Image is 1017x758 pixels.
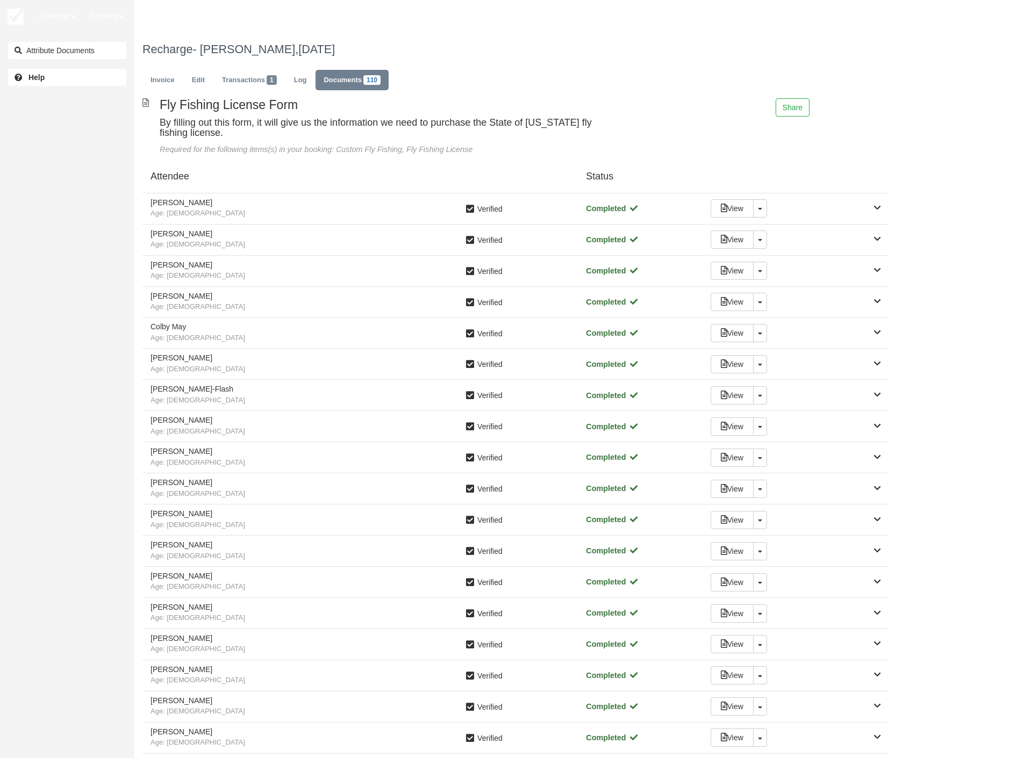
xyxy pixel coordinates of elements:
span: Age: [DEMOGRAPHIC_DATA] [151,458,465,468]
h5: [PERSON_NAME] [151,479,465,487]
span: Verified [477,297,503,308]
a: Invoice [142,70,183,91]
span: Verified [477,266,503,277]
h5: [PERSON_NAME] [151,572,465,580]
span: Verified [477,702,503,712]
span: Verified [477,577,503,588]
span: Age: [DEMOGRAPHIC_DATA] [151,582,465,592]
b: Help [28,73,45,82]
strong: Completed [586,577,638,586]
strong: Completed [586,204,638,213]
a: View [711,293,754,311]
span: Verified [477,546,503,557]
a: View [711,230,754,249]
h5: [PERSON_NAME] [151,230,465,238]
strong: Completed [586,671,638,680]
strong: Completed [586,640,638,648]
a: Help [8,69,126,86]
span: Age: [DEMOGRAPHIC_DATA] [151,551,465,561]
a: View [711,511,754,529]
a: View [711,480,754,498]
a: View [711,386,754,405]
a: View [711,542,754,560]
span: Verified [477,421,503,432]
span: Age: [DEMOGRAPHIC_DATA] [151,489,465,499]
span: Age: [DEMOGRAPHIC_DATA] [151,520,465,530]
span: Age: [DEMOGRAPHIC_DATA] [151,738,465,748]
p: ASA [917,5,999,16]
strong: Completed [586,422,638,431]
h5: [PERSON_NAME] [151,541,465,549]
a: View [711,728,754,747]
h1: Recharge- [PERSON_NAME], [142,43,889,56]
strong: Completed [586,298,638,306]
strong: Completed [586,266,638,275]
strong: Completed [586,484,638,493]
span: [DATE] [298,42,335,56]
span: Age: [DEMOGRAPHIC_DATA] [151,675,465,685]
h5: [PERSON_NAME] [151,634,465,643]
a: View [711,449,754,467]
h5: [PERSON_NAME] [151,447,465,456]
span: Verified [477,204,503,214]
span: Verified [477,390,503,401]
span: 1 [267,75,277,85]
button: Share [776,98,810,117]
h5: [PERSON_NAME] [151,354,465,362]
p: All Seasons Adventures [917,16,999,27]
h2: Fly Fishing License Form [160,98,620,112]
strong: Completed [586,235,638,244]
span: Verified [477,639,503,650]
a: Fill Out Document [815,98,889,117]
a: View [711,199,754,218]
strong: Completed [586,702,638,711]
a: Edit [184,70,213,91]
span: Age: [DEMOGRAPHIC_DATA] [151,364,465,374]
span: Age: [DEMOGRAPHIC_DATA] [151,240,465,250]
span: Verified [477,359,503,370]
strong: Completed [586,515,638,524]
span: Verified [477,670,503,681]
h5: [PERSON_NAME] [151,261,465,269]
h5: [PERSON_NAME]-Flash [151,385,465,393]
span: Age: [DEMOGRAPHIC_DATA] [151,333,465,343]
strong: Completed [586,609,638,617]
a: View [711,262,754,280]
span: Age: [DEMOGRAPHIC_DATA] [151,706,465,717]
span: Verified [477,483,503,494]
span: Age: [DEMOGRAPHIC_DATA] [151,395,465,406]
button: Attribute Documents [8,42,126,59]
h4: By filling out this form, it will give us the information we need to purchase the State of [US_ST... [160,118,620,139]
strong: Completed [586,391,638,400]
a: Transactions1 [214,70,285,91]
span: Verified [477,235,503,246]
strong: Completed [586,733,638,742]
h5: Colby May [151,323,465,331]
i: Help [853,12,860,20]
strong: Completed [586,453,638,461]
h5: [PERSON_NAME] [151,416,465,424]
img: checkfront-main-nav-mini-logo.png [8,9,24,25]
a: View [711,573,754,591]
strong: Completed [586,360,638,369]
div: A [893,8,911,25]
h5: [PERSON_NAME] [151,199,465,207]
span: Age: [DEMOGRAPHIC_DATA] [151,427,465,437]
h5: [PERSON_NAME] [151,292,465,300]
span: Help [862,12,878,20]
span: 110 [363,75,381,85]
span: Age: [DEMOGRAPHIC_DATA] [151,302,465,312]
span: Age: [DEMOGRAPHIC_DATA] [151,613,465,623]
h4: Attendee [142,171,578,182]
span: Age: [DEMOGRAPHIC_DATA] [151,271,465,281]
a: Log [286,70,315,91]
a: View [711,604,754,623]
div: Required for the following items(s) in your booking: Custom Fly Fishing, Fly Fishing License [160,144,620,155]
a: Documents110 [316,70,389,91]
h5: [PERSON_NAME] [151,666,465,674]
span: Verified [477,733,503,743]
a: View [711,417,754,436]
span: Age: [DEMOGRAPHIC_DATA] [151,644,465,654]
span: Verified [477,515,503,525]
span: Verified [477,328,503,339]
